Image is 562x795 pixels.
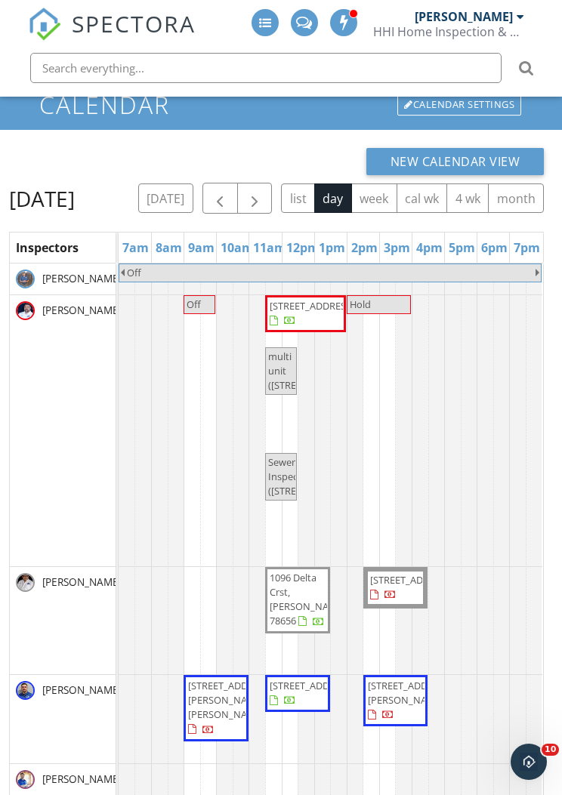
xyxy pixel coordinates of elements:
[16,301,35,320] img: 8334a47d40204d029b6682c9b1fdee83.jpeg
[315,236,349,260] a: 1pm
[370,573,455,587] span: [STREET_ADDRESS]
[152,236,186,260] a: 8am
[127,266,141,279] span: Off
[412,236,446,260] a: 4pm
[446,183,489,213] button: 4 wk
[28,8,61,41] img: The Best Home Inspection Software - Spectora
[138,183,193,213] button: [DATE]
[184,236,218,260] a: 9am
[314,183,352,213] button: day
[350,297,371,311] span: Hold
[270,299,354,313] span: [STREET_ADDRESS]
[217,236,258,260] a: 10am
[347,236,381,260] a: 2pm
[16,270,35,288] img: jj.jpg
[39,683,125,698] span: [PERSON_NAME]
[188,679,273,721] span: [STREET_ADDRESS][PERSON_NAME][PERSON_NAME]
[30,53,502,83] input: Search everything...
[16,770,35,789] img: dsc07028.jpg
[39,91,523,118] h1: Calendar
[39,271,125,286] span: [PERSON_NAME]
[281,183,315,213] button: list
[9,183,75,214] h2: [DATE]
[119,236,153,260] a: 7am
[368,679,452,707] span: [STREET_ADDRESS][PERSON_NAME]
[445,236,479,260] a: 5pm
[28,20,196,52] a: SPECTORA
[237,183,273,214] button: Next day
[283,236,323,260] a: 12pm
[397,94,521,116] div: Calendar Settings
[488,183,544,213] button: month
[396,93,523,117] a: Calendar Settings
[415,9,513,24] div: [PERSON_NAME]
[268,455,359,498] span: Sewer Inspection ([STREET_ADDRESS])
[397,183,448,213] button: cal wk
[270,679,354,692] span: [STREET_ADDRESS]
[366,148,545,175] button: New Calendar View
[373,24,524,39] div: HHI Home Inspection & Pest Control
[16,573,35,592] img: img_0667.jpeg
[202,183,238,214] button: Previous day
[16,239,79,256] span: Inspectors
[542,744,559,756] span: 10
[16,681,35,700] img: resized_103945_1607186620487.jpeg
[511,744,547,780] iframe: Intercom live chat
[380,236,414,260] a: 3pm
[270,571,346,628] span: 1096 Delta Crst, [PERSON_NAME] 78656
[187,297,201,311] span: Off
[72,8,196,39] span: SPECTORA
[39,303,125,318] span: [PERSON_NAME]
[268,350,359,392] span: multi unit ([STREET_ADDRESS])
[39,772,125,787] span: [PERSON_NAME]
[351,183,397,213] button: week
[510,236,544,260] a: 7pm
[249,236,290,260] a: 11am
[477,236,511,260] a: 6pm
[39,575,125,590] span: [PERSON_NAME]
